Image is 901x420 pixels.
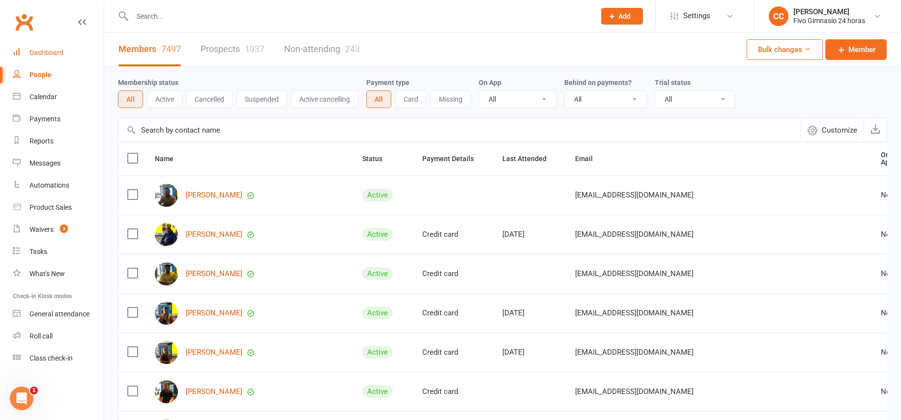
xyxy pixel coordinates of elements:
[362,153,393,165] button: Status
[29,93,57,101] div: Calendar
[186,270,242,278] a: [PERSON_NAME]
[29,137,54,145] div: Reports
[618,12,631,20] span: Add
[155,153,184,165] button: Name
[60,224,68,233] span: 3
[29,203,72,211] div: Product Sales
[13,303,104,325] a: General attendance kiosk mode
[29,354,73,362] div: Class check-in
[366,90,391,108] button: All
[575,186,694,204] span: [EMAIL_ADDRESS][DOMAIN_NAME]
[747,39,823,60] button: Bulk changes
[118,90,143,108] button: All
[155,380,178,403] img: Mauro Gabriel
[29,181,69,189] div: Automations
[13,219,104,241] a: Waivers 3
[422,309,485,317] div: Credit card
[362,307,393,319] div: Active
[345,44,360,54] div: 243
[881,348,893,357] div: No
[793,16,865,25] div: Fivo Gimnasio 24 horas
[575,153,604,165] button: Email
[881,230,893,239] div: No
[186,309,242,317] a: [PERSON_NAME]
[13,174,104,196] a: Automations
[422,153,485,165] button: Payment Details
[848,44,875,56] span: Member
[422,270,485,278] div: Credit card
[575,264,694,283] span: [EMAIL_ADDRESS][DOMAIN_NAME]
[186,230,242,239] a: [PERSON_NAME]
[118,32,181,66] a: Members7497
[655,79,691,86] label: Trial status
[13,108,104,130] a: Payments
[13,325,104,347] a: Roll call
[155,262,178,285] img: Adrian Agustin
[118,118,801,142] input: Search by contact name
[683,5,710,27] span: Settings
[29,248,47,255] div: Tasks
[362,267,393,280] div: Active
[362,155,393,163] span: Status
[575,225,694,244] span: [EMAIL_ADDRESS][DOMAIN_NAME]
[502,155,557,163] span: Last Attended
[291,90,358,108] button: Active cancelling
[29,225,54,233] div: Waivers
[284,32,360,66] a: Non-attending243
[155,223,178,246] img: Emilio
[422,348,485,357] div: Credit card
[575,343,694,362] span: [EMAIL_ADDRESS][DOMAIN_NAME]
[186,348,242,357] a: [PERSON_NAME]
[881,191,893,199] div: No
[564,79,632,86] label: Behind on payments?
[502,309,557,317] div: [DATE]
[881,309,893,317] div: No
[13,86,104,108] a: Calendar
[362,385,393,398] div: Active
[29,71,52,79] div: People
[236,90,287,108] button: Suspended
[29,332,53,340] div: Roll call
[502,230,557,239] div: [DATE]
[12,10,36,34] a: Clubworx
[422,230,485,239] div: Credit card
[362,346,393,359] div: Active
[366,79,409,86] label: Payment type
[502,153,557,165] button: Last Attended
[769,6,788,26] div: CC
[155,184,178,207] img: Francisco Omar
[362,189,393,201] div: Active
[29,115,60,123] div: Payments
[13,241,104,263] a: Tasks
[118,79,178,86] label: Membership status
[201,32,264,66] a: Prospects1937
[186,191,242,199] a: [PERSON_NAME]
[155,302,178,325] img: Jose Antonio
[13,196,104,219] a: Product Sales
[147,90,182,108] button: Active
[10,387,33,410] iframe: Intercom live chat
[793,7,865,16] div: [PERSON_NAME]
[29,310,89,318] div: General attendance
[502,348,557,357] div: [DATE]
[129,9,588,23] input: Search...
[575,304,694,322] span: [EMAIL_ADDRESS][DOMAIN_NAME]
[155,155,184,163] span: Name
[13,42,104,64] a: Dashboard
[13,347,104,369] a: Class kiosk mode
[186,90,233,108] button: Cancelled
[479,79,501,86] label: On App
[13,263,104,285] a: What's New
[422,155,485,163] span: Payment Details
[186,388,242,396] a: [PERSON_NAME]
[29,49,63,56] div: Dashboard
[422,388,485,396] div: Credit card
[881,270,893,278] div: No
[30,387,38,394] span: 1
[155,341,178,364] img: Natalia
[245,44,264,54] div: 1937
[13,152,104,174] a: Messages
[825,39,887,60] a: Member
[575,382,694,401] span: [EMAIL_ADDRESS][DOMAIN_NAME]
[13,130,104,152] a: Reports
